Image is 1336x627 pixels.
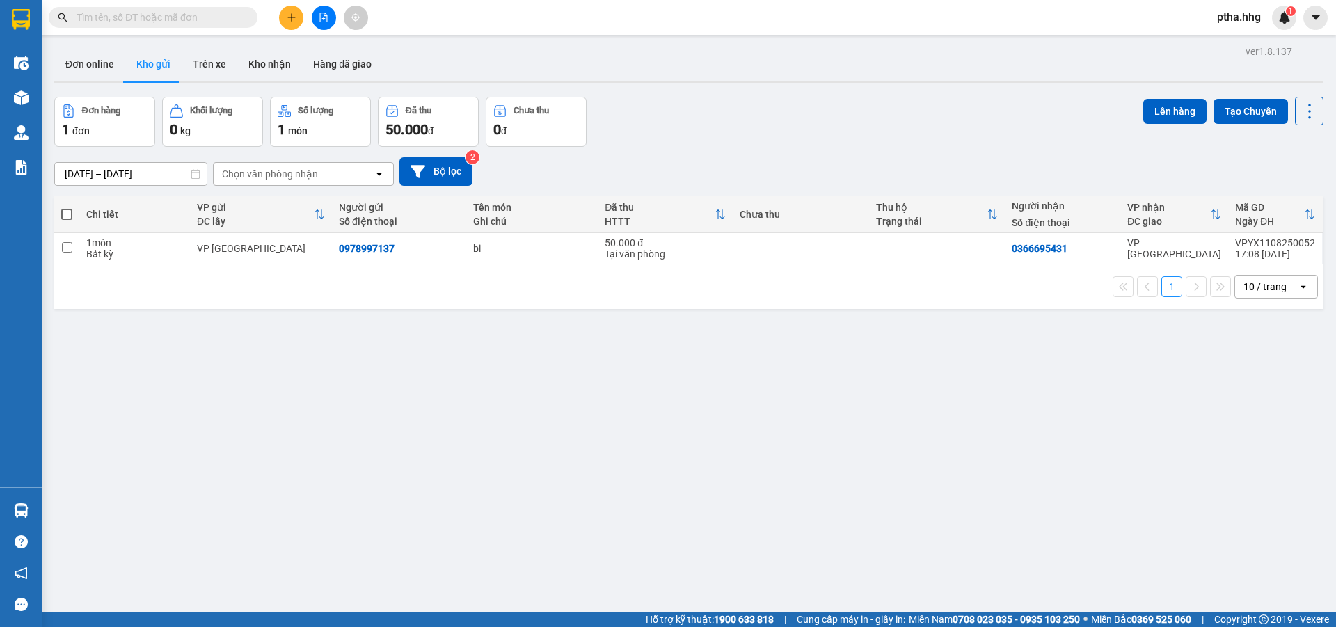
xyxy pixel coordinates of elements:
div: Chưa thu [514,106,549,116]
span: 1 [278,121,285,138]
th: Toggle SortBy [1228,196,1322,233]
input: Tìm tên, số ĐT hoặc mã đơn [77,10,241,25]
span: 0 [170,121,177,138]
span: caret-down [1310,11,1322,24]
button: Đơn hàng1đơn [54,97,155,147]
span: question-circle [15,535,28,548]
span: kg [180,125,191,136]
button: Bộ lọc [399,157,472,186]
div: Chọn văn phòng nhận [222,167,318,181]
th: Toggle SortBy [598,196,733,233]
span: 50.000 [385,121,428,138]
strong: PHIẾU GỬI HÀNG [67,75,180,90]
img: warehouse-icon [14,90,29,105]
img: warehouse-icon [14,503,29,518]
span: Cung cấp máy in - giấy in: [797,612,905,627]
div: Ghi chú [473,216,591,227]
span: message [15,598,28,611]
div: Thu hộ [876,202,987,213]
div: 17:08 [DATE] [1235,248,1315,260]
sup: 1 [1286,6,1296,16]
div: VP [GEOGRAPHIC_DATA] [197,243,325,254]
span: đ [428,125,434,136]
span: Miền Nam [909,612,1080,627]
div: VP gửi [197,202,314,213]
strong: 0708 023 035 - 0935 103 250 [953,614,1080,625]
span: Hỗ trợ kỹ thuật: [646,612,774,627]
div: bi [473,243,591,254]
div: 50.000 đ [605,237,726,248]
div: VP [GEOGRAPHIC_DATA] [1127,237,1221,260]
img: icon-new-feature [1278,11,1291,24]
span: | [1202,612,1204,627]
button: Khối lượng0kg [162,97,263,147]
span: plus [287,13,296,22]
div: Số điện thoại [339,216,460,227]
th: Toggle SortBy [1120,196,1228,233]
img: warehouse-icon [14,125,29,140]
strong: HÃNG XE HẢI HOÀNG GIA [79,14,167,44]
span: món [288,125,308,136]
div: 0978997137 [339,243,395,254]
svg: open [1298,281,1309,292]
th: Toggle SortBy [869,196,1005,233]
div: Đơn hàng [82,106,120,116]
div: Người gửi [339,202,460,213]
button: caret-down [1303,6,1328,30]
span: đơn [72,125,90,136]
button: Tạo Chuyến [1214,99,1288,124]
div: Khối lượng [190,106,232,116]
span: 0 [493,121,501,138]
img: logo [8,31,53,100]
span: notification [15,566,28,580]
div: 0366695431 [1012,243,1067,254]
button: Chưa thu0đ [486,97,587,147]
span: aim [351,13,360,22]
span: đ [501,125,507,136]
button: Đã thu50.000đ [378,97,479,147]
button: 1 [1161,276,1182,297]
span: file-add [319,13,328,22]
input: Select a date range. [55,163,207,185]
button: Kho gửi [125,47,182,81]
span: | [784,612,786,627]
div: ver 1.8.137 [1246,44,1292,59]
span: 42 [PERSON_NAME] - Vinh - [GEOGRAPHIC_DATA] [63,47,183,72]
button: file-add [312,6,336,30]
div: 10 / trang [1243,280,1287,294]
span: 1 [62,121,70,138]
span: Miền Bắc [1091,612,1191,627]
strong: 1900 633 818 [714,614,774,625]
th: Toggle SortBy [190,196,332,233]
span: ⚪️ [1083,617,1088,622]
strong: Hotline : [PHONE_NUMBER] - [PHONE_NUMBER] [59,93,186,114]
div: Ngày ĐH [1235,216,1304,227]
span: search [58,13,67,22]
strong: 0369 525 060 [1131,614,1191,625]
div: Chi tiết [86,209,183,220]
div: Số lượng [298,106,333,116]
button: Đơn online [54,47,125,81]
div: 1 món [86,237,183,248]
button: Lên hàng [1143,99,1207,124]
img: solution-icon [14,160,29,175]
div: Tại văn phòng [605,248,726,260]
div: HTTT [605,216,715,227]
span: VPYX1108250052 [193,51,294,66]
div: Số điện thoại [1012,217,1113,228]
div: Người nhận [1012,200,1113,212]
button: plus [279,6,303,30]
button: aim [344,6,368,30]
img: warehouse-icon [14,56,29,70]
div: VPYX1108250052 [1235,237,1315,248]
div: Chưa thu [740,209,862,220]
span: ptha.hhg [1206,8,1272,26]
div: VP nhận [1127,202,1210,213]
span: copyright [1259,614,1269,624]
button: Trên xe [182,47,237,81]
span: 1 [1288,6,1293,16]
div: ĐC lấy [197,216,314,227]
button: Hàng đã giao [302,47,383,81]
div: Tên món [473,202,591,213]
sup: 2 [466,150,479,164]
